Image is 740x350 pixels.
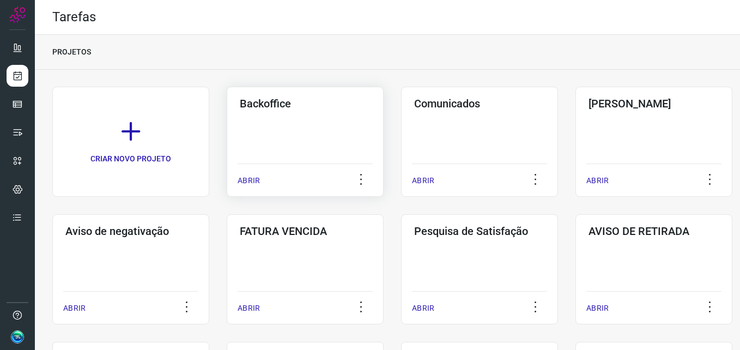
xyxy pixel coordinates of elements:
img: d1faacb7788636816442e007acca7356.jpg [11,330,24,343]
p: ABRIR [412,303,434,314]
h3: [PERSON_NAME] [589,97,719,110]
p: ABRIR [238,175,260,186]
p: ABRIR [63,303,86,314]
h3: Comunicados [414,97,545,110]
p: ABRIR [412,175,434,186]
p: CRIAR NOVO PROJETO [90,153,171,165]
h3: AVISO DE RETIRADA [589,225,719,238]
h3: Backoffice [240,97,371,110]
h3: Pesquisa de Satisfação [414,225,545,238]
h3: FATURA VENCIDA [240,225,371,238]
img: Logo [9,7,26,23]
p: ABRIR [586,303,609,314]
p: PROJETOS [52,46,91,58]
p: ABRIR [586,175,609,186]
p: ABRIR [238,303,260,314]
h3: Aviso de negativação [65,225,196,238]
h2: Tarefas [52,9,96,25]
